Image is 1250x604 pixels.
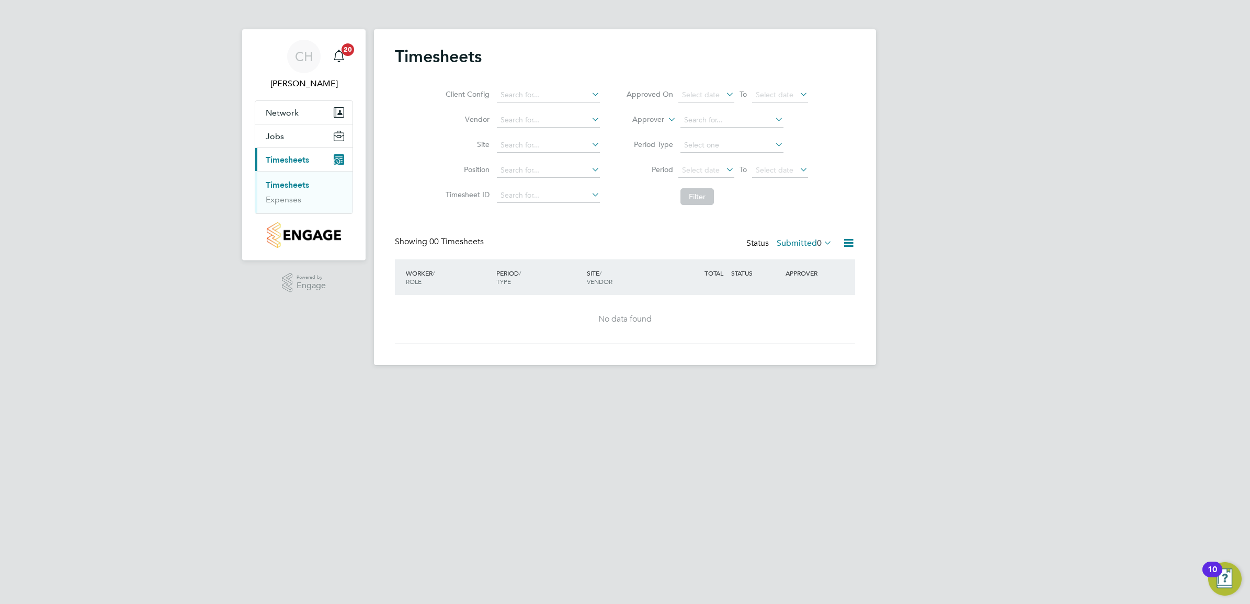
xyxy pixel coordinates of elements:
span: TYPE [496,277,511,286]
span: ROLE [406,277,422,286]
span: Powered by [297,273,326,282]
span: Charlie Hughes [255,77,353,90]
span: Select date [682,90,720,99]
label: Position [442,165,490,174]
a: CH[PERSON_NAME] [255,40,353,90]
span: 0 [817,238,822,248]
button: Jobs [255,124,353,147]
label: Client Config [442,89,490,99]
img: countryside-properties-logo-retina.png [267,222,340,248]
span: Select date [756,90,793,99]
div: APPROVER [783,264,837,282]
span: Engage [297,281,326,290]
span: 20 [342,43,354,56]
input: Search for... [497,88,600,102]
a: Timesheets [266,180,309,190]
span: Network [266,108,299,118]
a: Expenses [266,195,301,204]
div: Timesheets [255,171,353,213]
label: Timesheet ID [442,190,490,199]
label: Period [626,165,673,174]
button: Filter [680,188,714,205]
label: Period Type [626,140,673,149]
button: Open Resource Center, 10 new notifications [1208,562,1242,596]
label: Vendor [442,115,490,124]
span: VENDOR [587,277,612,286]
span: CH [295,50,313,63]
nav: Main navigation [242,29,366,260]
span: 00 Timesheets [429,236,484,247]
span: Timesheets [266,155,309,165]
input: Search for... [497,188,600,203]
a: Powered byEngage [282,273,326,293]
label: Approver [617,115,664,125]
span: Select date [756,165,793,175]
div: 10 [1208,569,1217,583]
label: Submitted [777,238,832,248]
input: Select one [680,138,783,153]
input: Search for... [497,138,600,153]
div: WORKER [403,264,494,291]
input: Search for... [497,163,600,178]
div: No data found [405,314,845,325]
span: TOTAL [704,269,723,277]
div: Status [746,236,834,251]
label: Approved On [626,89,673,99]
a: Go to home page [255,222,353,248]
button: Network [255,101,353,124]
h2: Timesheets [395,46,482,67]
label: Site [442,140,490,149]
div: STATUS [729,264,783,282]
span: To [736,87,750,101]
div: PERIOD [494,264,584,291]
span: / [599,269,601,277]
span: / [433,269,435,277]
span: To [736,163,750,176]
div: Showing [395,236,486,247]
span: Select date [682,165,720,175]
button: Timesheets [255,148,353,171]
span: / [519,269,521,277]
input: Search for... [680,113,783,128]
a: 20 [328,40,349,73]
input: Search for... [497,113,600,128]
div: SITE [584,264,675,291]
span: Jobs [266,131,284,141]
